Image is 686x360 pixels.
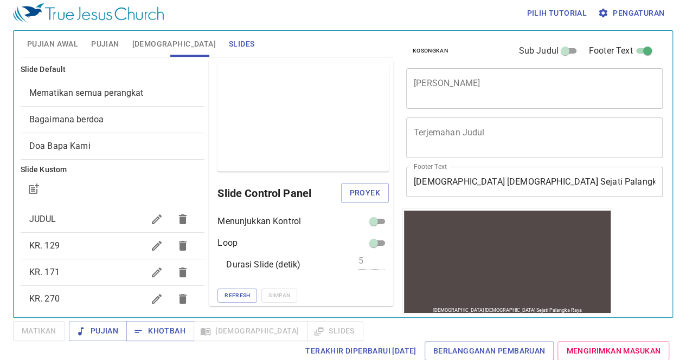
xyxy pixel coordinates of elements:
[21,133,205,159] div: Doa Bapa Kami
[29,88,144,98] span: [object Object]
[522,3,591,23] button: Pilih tutorial
[126,321,194,341] button: Khotbah
[518,44,558,57] span: Sub Judul
[406,44,454,57] button: Kosongkan
[21,164,205,176] h6: Slide Kustom
[78,324,118,338] span: Pujian
[29,240,60,251] span: KR. 129
[21,286,205,312] div: KR. 270
[413,46,448,56] span: Kosongkan
[341,183,389,203] button: Proyek
[217,185,341,202] h6: Slide Control Panel
[402,208,613,317] iframe: from-child
[217,237,238,250] p: Loop
[69,321,127,341] button: Pujian
[600,6,664,20] span: Pengaturan
[91,37,119,51] span: Pujian
[527,6,587,20] span: Pilih tutorial
[305,344,416,358] span: Terakhir Diperbarui [DATE]
[29,214,56,224] span: JUDUL
[29,141,91,151] span: [object Object]
[29,114,104,125] span: [object Object]
[21,64,205,76] h6: Slide Default
[589,44,633,57] span: Footer Text
[433,344,546,358] span: Berlangganan Pembaruan
[566,344,661,358] span: Mengirimkan Masukan
[27,37,78,51] span: Pujian Awal
[217,215,301,228] p: Menunjukkan Kontrol
[135,324,185,338] span: Khotbah
[217,289,257,303] button: Refresh
[132,37,216,51] span: [DEMOGRAPHIC_DATA]
[13,3,164,23] img: True Jesus Church
[29,293,60,304] span: KR. 270
[21,107,205,133] div: Bagaimana berdoa
[226,258,300,271] p: Durasi Slide (detik)
[229,37,254,51] span: Slides
[350,186,380,200] span: Proyek
[595,3,669,23] button: Pengaturan
[225,291,250,300] span: Refresh
[21,259,205,285] div: KR. 171
[21,206,205,232] div: JUDUL
[21,233,205,259] div: KR. 129
[21,80,205,106] div: Mematikan semua perangkat
[29,267,60,277] span: KR. 171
